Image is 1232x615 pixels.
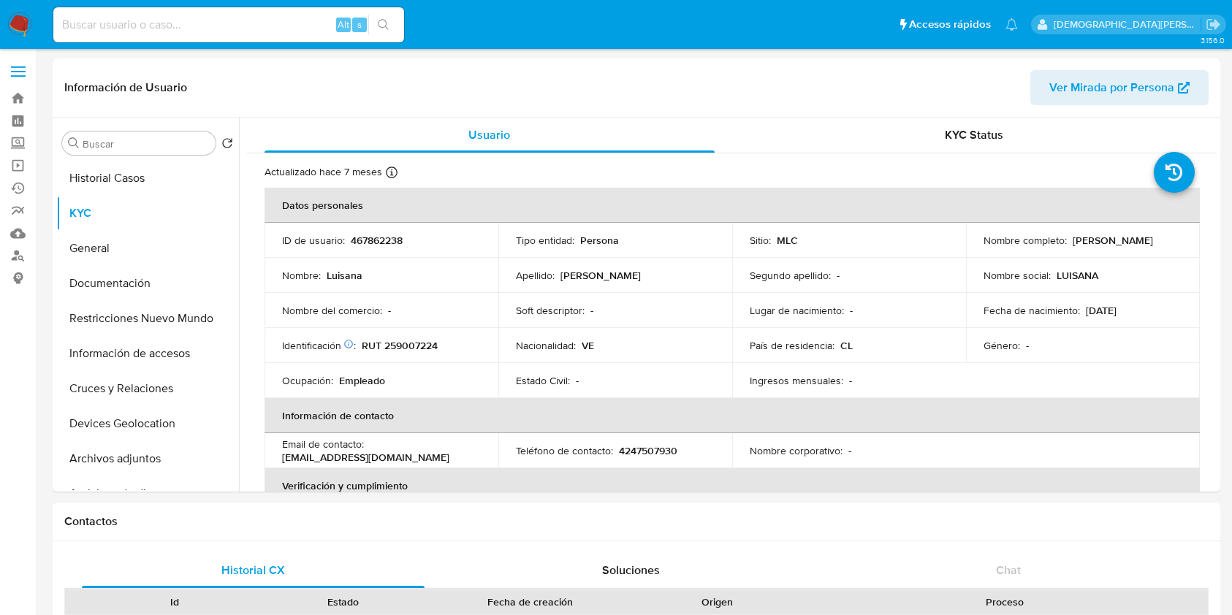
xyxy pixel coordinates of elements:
[848,444,851,457] p: -
[357,18,362,31] span: s
[56,161,239,196] button: Historial Casos
[56,231,239,266] button: General
[1030,70,1209,105] button: Ver Mirada por Persona
[368,15,398,35] button: search-icon
[1057,269,1098,282] p: LUISANA
[56,406,239,441] button: Devices Geolocation
[750,234,771,247] p: Sitio :
[282,339,356,352] p: Identificación :
[438,595,623,609] div: Fecha de creación
[265,468,1200,503] th: Verificación y cumplimiento
[984,234,1067,247] p: Nombre completo :
[1026,339,1029,352] p: -
[750,444,843,457] p: Nombre corporativo :
[221,137,233,153] button: Volver al orden por defecto
[282,269,321,282] p: Nombre :
[56,476,239,511] button: Anticipos de dinero
[265,398,1200,433] th: Información de contacto
[590,304,593,317] p: -
[850,304,853,317] p: -
[265,188,1200,223] th: Datos personales
[1206,17,1221,32] a: Salir
[560,269,641,282] p: [PERSON_NAME]
[56,371,239,406] button: Cruces y Relaciones
[837,269,840,282] p: -
[582,339,594,352] p: VE
[270,595,418,609] div: Estado
[750,374,843,387] p: Ingresos mensuales :
[516,304,585,317] p: Soft descriptor :
[580,234,619,247] p: Persona
[68,137,80,149] button: Buscar
[516,374,570,387] p: Estado Civil :
[643,595,791,609] div: Origen
[338,18,349,31] span: Alt
[984,269,1051,282] p: Nombre social :
[516,269,555,282] p: Apellido :
[750,269,831,282] p: Segundo apellido :
[1049,70,1174,105] span: Ver Mirada por Persona
[812,595,1198,609] div: Proceso
[56,441,239,476] button: Archivos adjuntos
[996,562,1021,578] span: Chat
[282,451,449,464] p: [EMAIL_ADDRESS][DOMAIN_NAME]
[56,301,239,336] button: Restricciones Nuevo Mundo
[750,304,844,317] p: Lugar de nacimiento :
[1054,18,1201,31] p: cristian.porley@mercadolibre.com
[516,444,613,457] p: Teléfono de contacto :
[388,304,391,317] p: -
[516,234,574,247] p: Tipo entidad :
[351,234,403,247] p: 467862238
[984,339,1020,352] p: Género :
[327,269,362,282] p: Luisana
[56,336,239,371] button: Información de accesos
[1073,234,1153,247] p: [PERSON_NAME]
[362,339,438,352] p: RUT 259007224
[516,339,576,352] p: Nacionalidad :
[101,595,249,609] div: Id
[1086,304,1117,317] p: [DATE]
[984,304,1080,317] p: Fecha de nacimiento :
[64,514,1209,529] h1: Contactos
[282,438,364,451] p: Email de contacto :
[83,137,210,150] input: Buscar
[602,562,660,578] span: Soluciones
[282,234,345,247] p: ID de usuario :
[619,444,677,457] p: 4247507930
[909,17,991,32] span: Accesos rápidos
[750,339,834,352] p: País de residencia :
[468,126,510,143] span: Usuario
[1005,18,1018,31] a: Notificaciones
[840,339,853,352] p: CL
[339,374,385,387] p: Empleado
[221,562,285,578] span: Historial CX
[576,374,579,387] p: -
[53,15,404,34] input: Buscar usuario o caso...
[945,126,1003,143] span: KYC Status
[56,196,239,231] button: KYC
[282,304,382,317] p: Nombre del comercio :
[265,165,382,179] p: Actualizado hace 7 meses
[282,374,333,387] p: Ocupación :
[56,266,239,301] button: Documentación
[777,234,798,247] p: MLC
[849,374,852,387] p: -
[64,80,187,95] h1: Información de Usuario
